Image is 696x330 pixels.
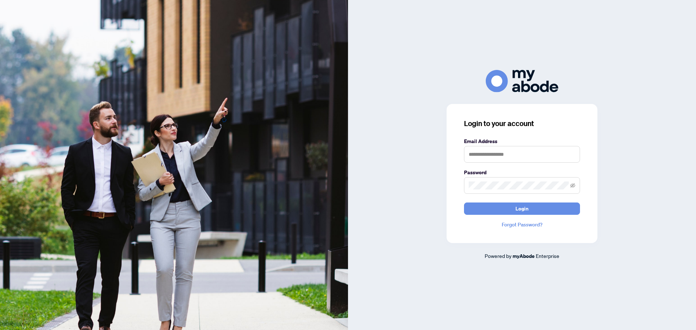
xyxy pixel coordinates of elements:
[464,137,580,145] label: Email Address
[464,202,580,215] button: Login
[464,118,580,129] h3: Login to your account
[464,168,580,176] label: Password
[515,203,529,214] span: Login
[485,252,511,259] span: Powered by
[464,221,580,229] a: Forgot Password?
[536,252,559,259] span: Enterprise
[570,183,575,188] span: eye-invisible
[486,70,558,92] img: ma-logo
[513,252,535,260] a: myAbode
